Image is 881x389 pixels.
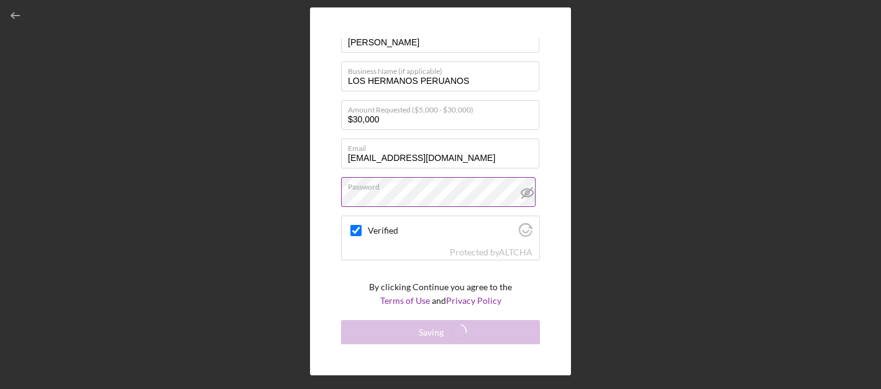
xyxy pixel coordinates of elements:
a: Visit Altcha.org [519,228,532,239]
label: Business Name (if applicable) [348,62,539,76]
label: Verified [368,226,515,236]
div: Saving [419,320,444,345]
label: Amount Requested ($5,000 - $30,000) [348,101,539,114]
a: Visit Altcha.org [499,247,532,257]
label: Email [348,139,539,153]
p: By clicking Continue you agree to the and [369,280,512,308]
label: Password [348,178,539,191]
a: Privacy Policy [446,295,501,306]
a: Terms of Use [380,295,430,306]
div: Protected by [450,247,532,257]
button: Saving [341,320,540,345]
